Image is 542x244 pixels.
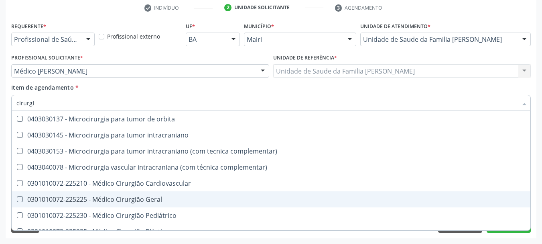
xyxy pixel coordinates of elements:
[11,84,74,91] span: Item de agendamento
[234,4,290,11] div: Unidade solicitante
[189,35,223,43] span: BA
[14,35,78,43] span: Profissional de Saúde
[247,35,340,43] span: Mairi
[363,35,514,43] span: Unidade de Saude da Familia [PERSON_NAME]
[360,20,430,33] label: Unidade de atendimento
[16,95,518,111] input: Buscar por procedimentos
[273,52,337,64] label: Unidade de referência
[107,32,160,41] label: Profissional externo
[16,196,526,203] div: 0301010072-225225 - Médico Cirurgião Geral
[16,212,526,219] div: 0301010072-225230 - Médico Cirurgião Pediátrico
[16,164,526,170] div: 0403040078 - Microcirurgia vascular intracraniana (com técnica complementar)
[14,67,253,75] span: Médico [PERSON_NAME]
[224,4,231,11] div: 2
[16,132,526,138] div: 0403030145 - Microcirurgia para tumor intracraniano
[16,116,526,122] div: 0403030137 - Microcirurgia para tumor de orbita
[186,20,195,33] label: UF
[16,148,526,154] div: 0403030153 - Microcirurgia para tumor intracraniano (com tecnica complementar)
[11,20,46,33] label: Requerente
[11,52,83,64] label: Profissional Solicitante
[16,228,526,235] div: 0301010072-225235 - Médico Cirurgião Plástico
[244,20,274,33] label: Município
[16,180,526,187] div: 0301010072-225210 - Médico Cirurgião Cardiovascular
